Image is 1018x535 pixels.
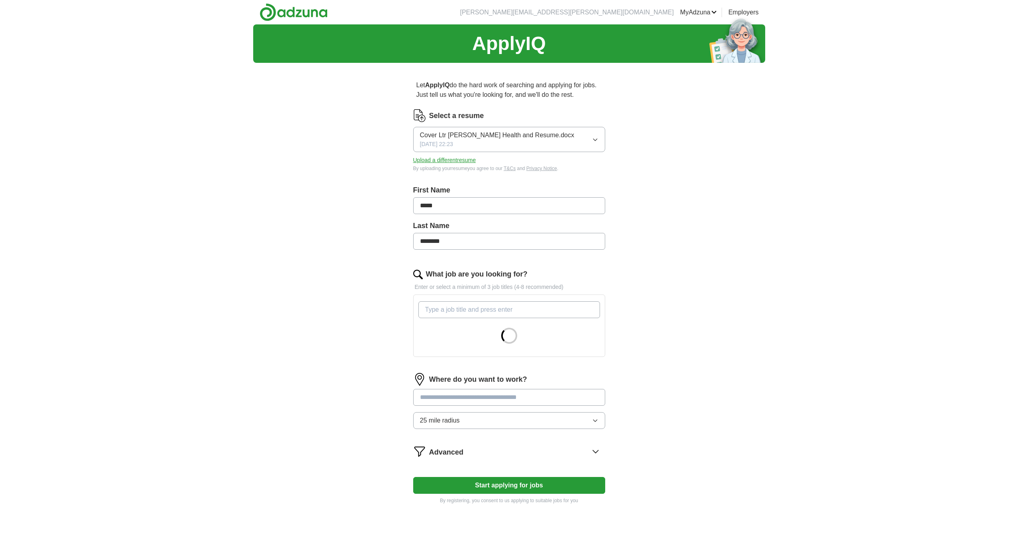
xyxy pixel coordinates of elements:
label: What job are you looking for? [426,269,528,280]
div: By uploading your resume you agree to our and . [413,165,605,172]
input: Type a job title and press enter [418,301,600,318]
label: Last Name [413,220,605,231]
a: T&Cs [504,166,516,171]
img: Adzuna logo [260,3,328,21]
span: 25 mile radius [420,416,460,425]
a: Employers [728,8,759,17]
label: First Name [413,185,605,196]
p: Enter or select a minimum of 3 job titles (4-8 recommended) [413,283,605,291]
button: Cover Ltr [PERSON_NAME] Health and Resume.docx[DATE] 22:23 [413,127,605,152]
span: [DATE] 22:23 [420,140,453,148]
a: MyAdzuna [680,8,717,17]
label: Select a resume [429,110,484,121]
span: Cover Ltr [PERSON_NAME] Health and Resume.docx [420,130,574,140]
button: Start applying for jobs [413,477,605,494]
strong: ApplyIQ [425,82,450,88]
img: filter [413,445,426,458]
img: location.png [413,373,426,386]
p: By registering, you consent to us applying to suitable jobs for you [413,497,605,504]
button: Upload a differentresume [413,156,476,164]
label: Where do you want to work? [429,374,527,385]
img: search.png [413,270,423,279]
button: 25 mile radius [413,412,605,429]
li: [PERSON_NAME][EMAIL_ADDRESS][PERSON_NAME][DOMAIN_NAME] [460,8,674,17]
p: Let do the hard work of searching and applying for jobs. Just tell us what you're looking for, an... [413,77,605,103]
span: Advanced [429,447,464,458]
a: Privacy Notice [526,166,557,171]
img: CV Icon [413,109,426,122]
h1: ApplyIQ [472,29,546,58]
